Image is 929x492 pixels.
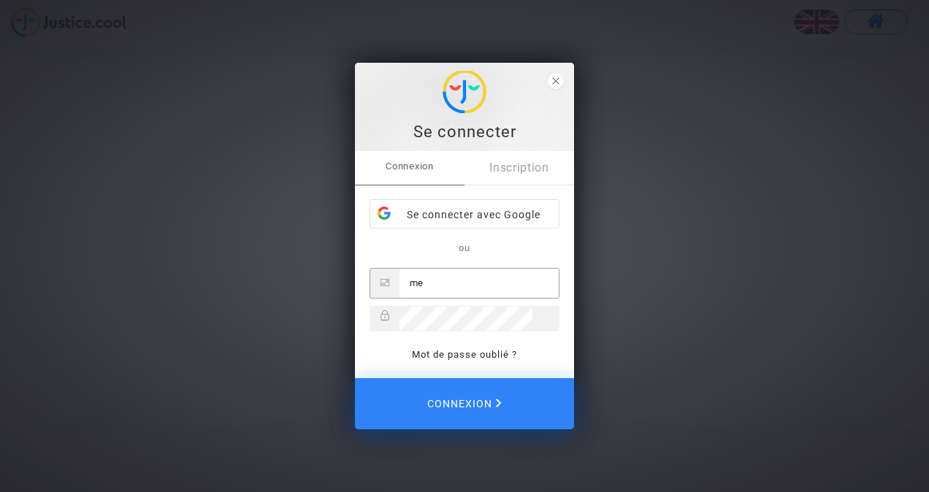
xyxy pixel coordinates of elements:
span: Connexion [427,388,502,419]
span: close [548,73,564,89]
div: Se connecter avec Google [370,200,559,229]
div: Se connecter [363,121,566,143]
input: Email [399,269,559,298]
button: Connexion [355,378,574,429]
a: Inscription [464,151,574,185]
span: Connexion [355,151,464,182]
a: Mot de passe oublié ? [412,349,517,360]
span: ou [459,242,470,253]
input: Password [399,307,532,331]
